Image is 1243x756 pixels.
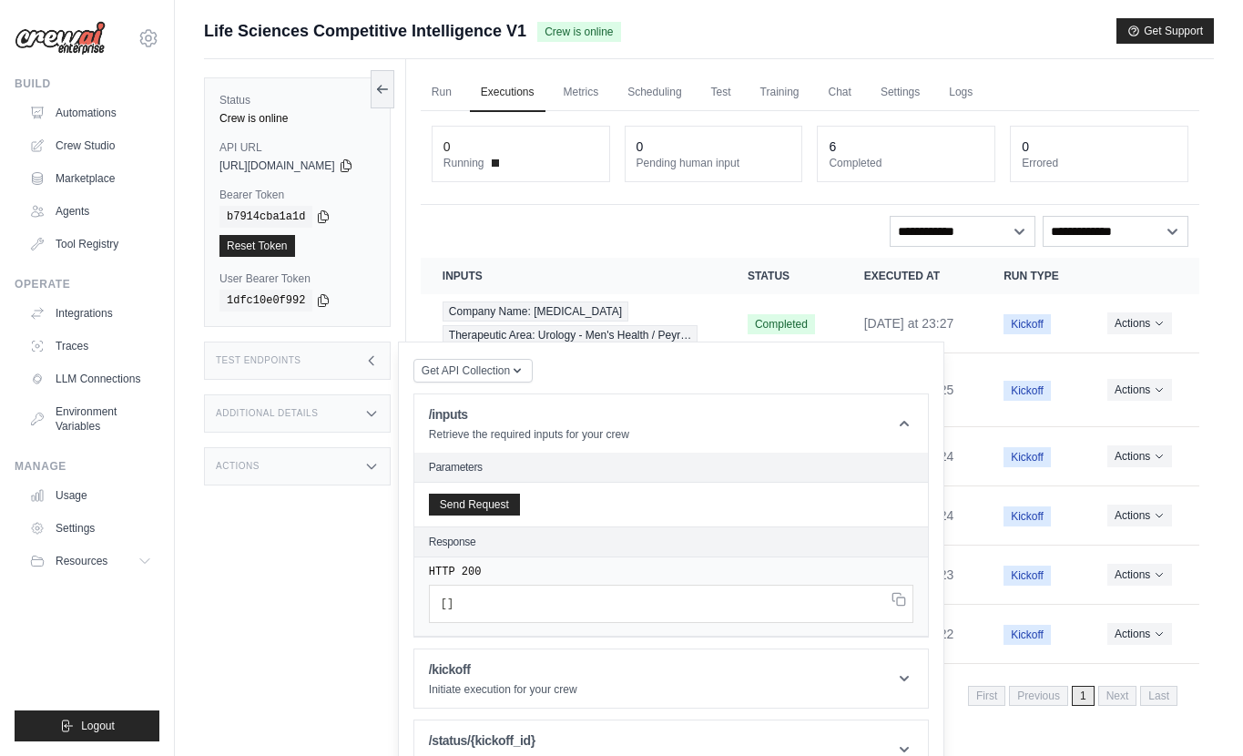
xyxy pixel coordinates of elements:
h2: Response [429,535,476,549]
button: Actions for execution [1107,505,1172,526]
th: Executed at [842,258,982,294]
a: Environment Variables [22,397,159,441]
code: b7914cba1a1d [219,206,312,228]
a: Test [700,74,742,112]
span: Logout [81,719,115,733]
button: Send Request [429,494,520,516]
span: Kickoff [1004,625,1051,645]
th: Status [726,258,842,294]
a: Tool Registry [22,230,159,259]
a: Integrations [22,299,159,328]
p: Initiate execution for your crew [429,682,577,697]
th: Inputs [421,258,726,294]
a: View execution details for Company Name [443,301,704,345]
button: Actions for execution [1107,445,1172,467]
label: API URL [219,140,375,155]
span: Last [1140,686,1177,706]
a: Settings [22,514,159,543]
a: Settings [870,74,931,112]
button: Actions for execution [1107,623,1172,645]
a: Crew Studio [22,131,159,160]
a: Reset Token [219,235,295,257]
a: LLM Connections [22,364,159,393]
div: Manage [15,459,159,474]
div: Crew is online [219,111,375,126]
button: Actions for execution [1107,564,1172,586]
div: 0 [443,138,451,156]
span: Kickoff [1004,566,1051,586]
span: Therapeutic Area: Urology - Men's Health / Peyr… [443,325,698,345]
h3: Actions [216,461,260,472]
a: Scheduling [616,74,692,112]
pre: HTTP 200 [429,565,913,579]
a: Metrics [553,74,610,112]
a: Run [421,74,463,112]
span: 1 [1072,686,1095,706]
button: Resources [22,547,159,576]
div: 0 [1022,138,1029,156]
code: 1dfc10e0f992 [219,290,312,312]
a: Automations [22,98,159,128]
button: Get Support [1116,18,1214,44]
a: Marketplace [22,164,159,193]
img: Logo [15,21,106,56]
span: First [968,686,1005,706]
button: Logout [15,710,159,741]
button: Actions for execution [1107,379,1172,401]
h3: Test Endpoints [216,355,301,366]
span: Life Sciences Competitive Intelligence V1 [204,18,526,44]
a: Traces [22,332,159,361]
span: Kickoff [1004,506,1051,526]
a: Logs [938,74,983,112]
div: Build [15,77,159,91]
h1: /inputs [429,405,629,424]
p: Retrieve the required inputs for your crew [429,427,629,442]
span: Next [1098,686,1137,706]
label: User Bearer Token [219,271,375,286]
h3: Additional Details [216,408,318,419]
dt: Completed [829,156,983,170]
iframe: Chat Widget [1152,669,1243,756]
div: Operate [15,277,159,291]
span: Kickoff [1004,314,1051,334]
span: Company Name: [MEDICAL_DATA] [443,301,628,322]
h2: Parameters [429,460,913,475]
a: Chat [818,74,862,112]
span: Completed [748,314,815,334]
button: Get API Collection [413,359,533,383]
a: Agents [22,197,159,226]
span: [ [441,598,447,610]
dt: Errored [1022,156,1177,170]
th: Run Type [982,258,1085,294]
h1: /status/{kickoff_id} [429,731,688,750]
span: Kickoff [1004,381,1051,401]
a: Usage [22,481,159,510]
button: Actions for execution [1107,312,1172,334]
div: 6 [829,138,836,156]
time: August 26, 2025 at 23:27 EDT [864,316,954,331]
section: Crew executions table [421,258,1199,718]
span: Running [443,156,484,170]
span: Crew is online [537,22,620,42]
span: Previous [1009,686,1068,706]
a: Training [749,74,810,112]
nav: Pagination [968,686,1177,706]
h1: /kickoff [429,660,577,679]
label: Status [219,93,375,107]
label: Bearer Token [219,188,375,202]
span: [URL][DOMAIN_NAME] [219,158,335,173]
dt: Pending human input [637,156,791,170]
div: 0 [637,138,644,156]
span: Kickoff [1004,447,1051,467]
span: Resources [56,554,107,568]
span: Get API Collection [422,363,510,378]
a: Executions [470,74,545,112]
span: ] [447,598,453,610]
